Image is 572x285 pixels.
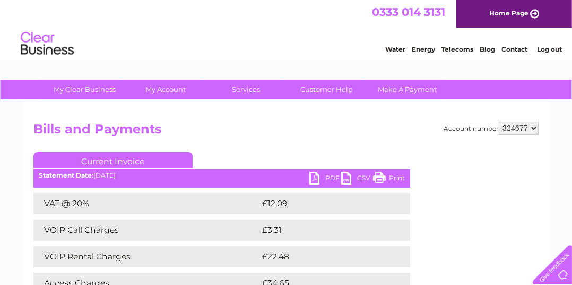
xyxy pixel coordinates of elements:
[33,122,539,142] h2: Bills and Payments
[372,5,445,19] a: 0333 014 3131
[373,172,405,187] a: Print
[203,80,290,99] a: Services
[441,45,473,53] a: Telecoms
[537,45,562,53] a: Log out
[33,220,259,241] td: VOIP Call Charges
[41,80,129,99] a: My Clear Business
[480,45,495,53] a: Blog
[283,80,371,99] a: Customer Help
[444,122,539,135] div: Account number
[259,220,384,241] td: £3.31
[36,6,538,52] div: Clear Business is a trading name of Verastar Limited (registered in [GEOGRAPHIC_DATA] No. 3667643...
[122,80,210,99] a: My Account
[39,171,93,179] b: Statement Date:
[33,152,193,168] a: Current Invoice
[259,193,388,214] td: £12.09
[33,172,410,179] div: [DATE]
[412,45,435,53] a: Energy
[309,172,341,187] a: PDF
[33,246,259,267] td: VOIP Rental Charges
[20,28,74,60] img: logo.png
[259,246,389,267] td: £22.48
[341,172,373,187] a: CSV
[364,80,452,99] a: Make A Payment
[501,45,527,53] a: Contact
[385,45,405,53] a: Water
[33,193,259,214] td: VAT @ 20%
